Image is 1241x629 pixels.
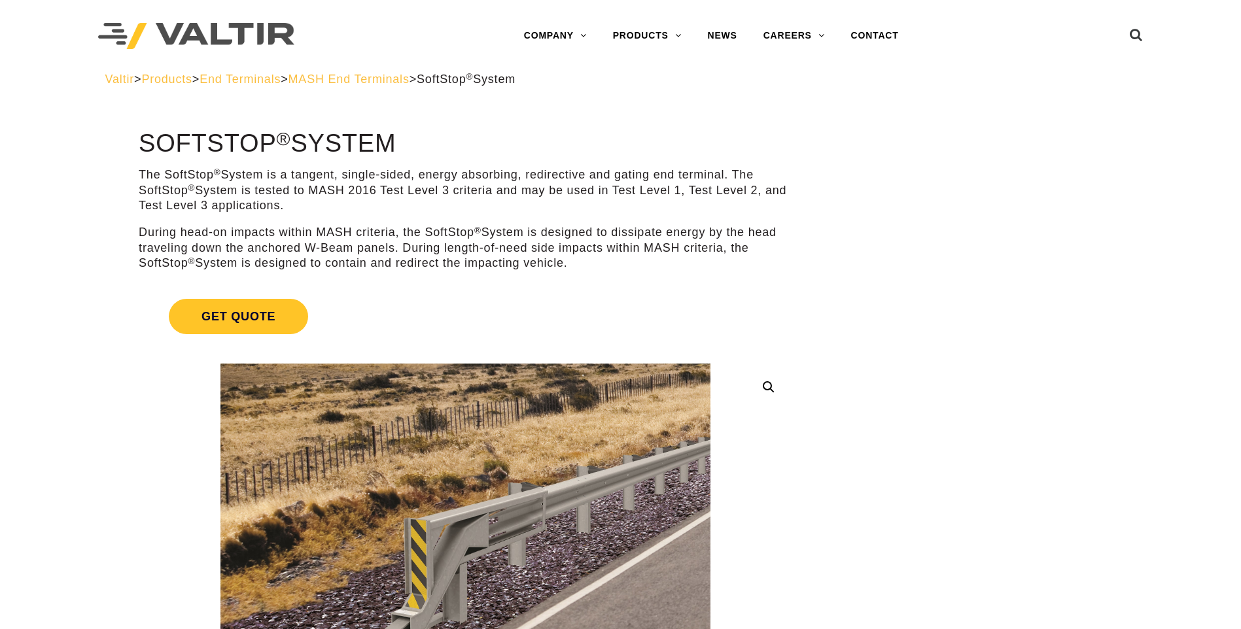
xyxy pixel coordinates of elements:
[169,299,308,334] span: Get Quote
[105,72,1136,87] div: > > > >
[474,226,481,235] sup: ®
[277,128,291,149] sup: ®
[838,23,912,49] a: CONTACT
[417,73,516,86] span: SoftStop System
[188,183,196,193] sup: ®
[288,73,410,86] a: MASH End Terminals
[466,72,473,82] sup: ®
[214,167,221,177] sup: ®
[695,23,750,49] a: NEWS
[188,256,196,266] sup: ®
[139,130,792,158] h1: SoftStop System
[511,23,600,49] a: COMPANY
[600,23,695,49] a: PRODUCTS
[139,225,792,271] p: During head-on impacts within MASH criteria, the SoftStop System is designed to dissipate energy ...
[141,73,192,86] a: Products
[200,73,281,86] a: End Terminals
[750,23,838,49] a: CAREERS
[98,23,294,50] img: Valtir
[139,283,792,350] a: Get Quote
[139,167,792,213] p: The SoftStop System is a tangent, single-sided, energy absorbing, redirective and gating end term...
[105,73,134,86] a: Valtir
